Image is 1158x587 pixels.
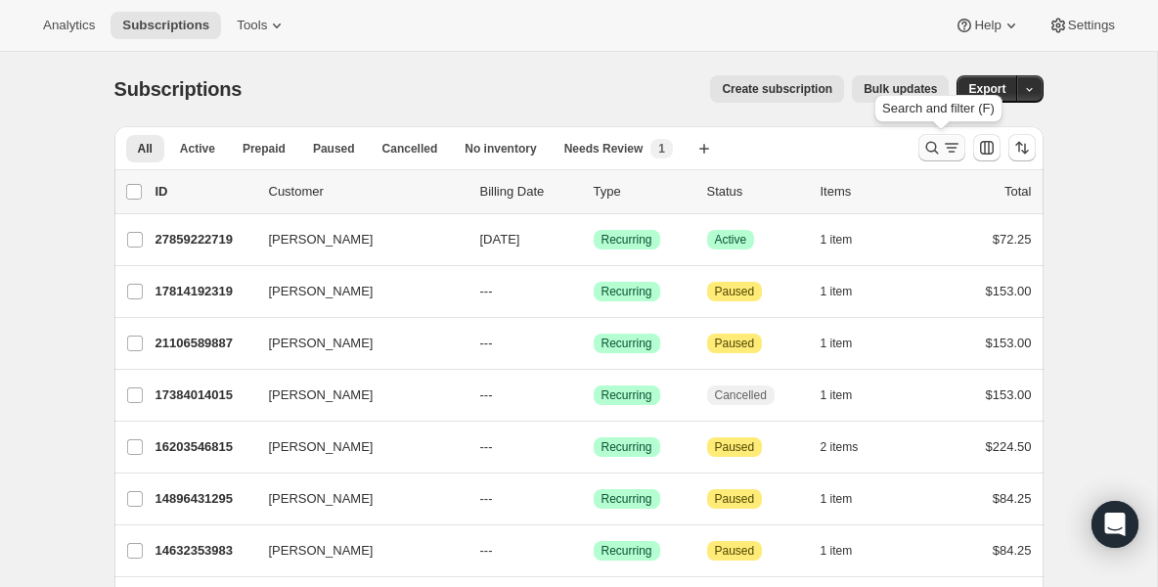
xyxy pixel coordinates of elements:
[601,387,652,403] span: Recurring
[269,182,465,202] p: Customer
[973,134,1001,161] button: Customize table column order and visibility
[156,485,1032,513] div: 14896431295[PERSON_NAME]---SuccessRecurringAttentionPaused1 item$84.25
[715,387,767,403] span: Cancelled
[257,328,453,359] button: [PERSON_NAME]
[594,182,691,202] div: Type
[821,278,874,305] button: 1 item
[480,284,493,298] span: ---
[269,437,374,457] span: [PERSON_NAME]
[269,334,374,353] span: [PERSON_NAME]
[821,232,853,248] span: 1 item
[313,141,355,157] span: Paused
[1008,134,1036,161] button: Sort the results
[957,75,1017,103] button: Export
[722,81,832,97] span: Create subscription
[138,141,153,157] span: All
[821,491,853,507] span: 1 item
[601,232,652,248] span: Recurring
[480,182,578,202] p: Billing Date
[974,18,1001,33] span: Help
[269,282,374,301] span: [PERSON_NAME]
[993,543,1032,558] span: $84.25
[821,439,859,455] span: 2 items
[707,182,805,202] p: Status
[715,336,755,351] span: Paused
[269,541,374,561] span: [PERSON_NAME]
[821,543,853,559] span: 1 item
[986,336,1032,350] span: $153.00
[993,491,1032,506] span: $84.25
[715,491,755,507] span: Paused
[156,182,1032,202] div: IDCustomerBilling DateTypeStatusItemsTotal
[480,439,493,454] span: ---
[1091,501,1138,548] div: Open Intercom Messenger
[257,380,453,411] button: [PERSON_NAME]
[156,282,253,301] p: 17814192319
[156,433,1032,461] div: 16203546815[PERSON_NAME]---SuccessRecurringAttentionPaused2 items$224.50
[986,439,1032,454] span: $224.50
[710,75,844,103] button: Create subscription
[257,483,453,515] button: [PERSON_NAME]
[480,387,493,402] span: ---
[257,431,453,463] button: [PERSON_NAME]
[269,385,374,405] span: [PERSON_NAME]
[821,387,853,403] span: 1 item
[821,336,853,351] span: 1 item
[269,230,374,249] span: [PERSON_NAME]
[111,12,221,39] button: Subscriptions
[382,141,438,157] span: Cancelled
[918,134,965,161] button: Search and filter results
[480,232,520,247] span: [DATE]
[480,543,493,558] span: ---
[114,78,243,100] span: Subscriptions
[480,491,493,506] span: ---
[601,336,652,351] span: Recurring
[864,81,937,97] span: Bulk updates
[257,276,453,307] button: [PERSON_NAME]
[943,12,1032,39] button: Help
[601,284,652,299] span: Recurring
[156,541,253,561] p: 14632353983
[1004,182,1031,202] p: Total
[156,537,1032,564] div: 14632353983[PERSON_NAME]---SuccessRecurringAttentionPaused1 item$84.25
[156,489,253,509] p: 14896431295
[993,232,1032,247] span: $72.25
[821,226,874,253] button: 1 item
[480,336,493,350] span: ---
[156,182,253,202] p: ID
[715,284,755,299] span: Paused
[243,141,286,157] span: Prepaid
[156,385,253,405] p: 17384014015
[601,543,652,559] span: Recurring
[821,284,853,299] span: 1 item
[601,439,652,455] span: Recurring
[715,543,755,559] span: Paused
[968,81,1005,97] span: Export
[237,18,267,33] span: Tools
[658,141,665,157] span: 1
[257,224,453,255] button: [PERSON_NAME]
[564,141,644,157] span: Needs Review
[465,141,536,157] span: No inventory
[122,18,209,33] span: Subscriptions
[689,135,720,162] button: Create new view
[601,491,652,507] span: Recurring
[156,226,1032,253] div: 27859222719[PERSON_NAME][DATE]SuccessRecurringSuccessActive1 item$72.25
[180,141,215,157] span: Active
[156,334,253,353] p: 21106589887
[1068,18,1115,33] span: Settings
[156,330,1032,357] div: 21106589887[PERSON_NAME]---SuccessRecurringAttentionPaused1 item$153.00
[821,182,918,202] div: Items
[986,387,1032,402] span: $153.00
[715,439,755,455] span: Paused
[43,18,95,33] span: Analytics
[821,537,874,564] button: 1 item
[156,230,253,249] p: 27859222719
[715,232,747,248] span: Active
[821,330,874,357] button: 1 item
[1037,12,1127,39] button: Settings
[225,12,298,39] button: Tools
[852,75,949,103] button: Bulk updates
[156,278,1032,305] div: 17814192319[PERSON_NAME]---SuccessRecurringAttentionPaused1 item$153.00
[269,489,374,509] span: [PERSON_NAME]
